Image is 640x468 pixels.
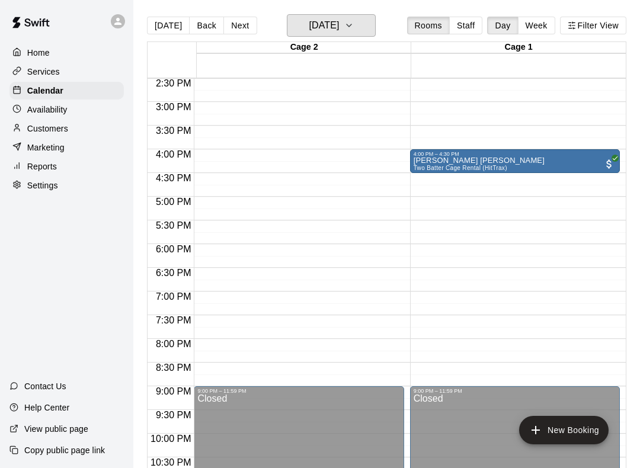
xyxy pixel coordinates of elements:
[9,139,124,156] a: Marketing
[410,149,620,173] div: 4:00 PM – 4:30 PM: Ezequiel Isaiah Rivera
[153,102,194,112] span: 3:00 PM
[153,149,194,159] span: 4:00 PM
[153,173,194,183] span: 4:30 PM
[414,165,507,171] span: Two Batter Cage Rental (HitTrax)
[27,123,68,134] p: Customers
[153,126,194,136] span: 3:30 PM
[223,17,257,34] button: Next
[153,410,194,420] span: 9:30 PM
[153,363,194,373] span: 8:30 PM
[153,220,194,230] span: 5:30 PM
[147,17,190,34] button: [DATE]
[27,161,57,172] p: Reports
[560,17,626,34] button: Filter View
[153,315,194,325] span: 7:30 PM
[9,177,124,194] a: Settings
[153,386,194,396] span: 9:00 PM
[24,402,69,413] p: Help Center
[27,179,58,191] p: Settings
[189,17,224,34] button: Back
[197,42,411,53] div: Cage 2
[153,339,194,349] span: 8:00 PM
[24,380,66,392] p: Contact Us
[9,120,124,137] a: Customers
[153,197,194,207] span: 5:00 PM
[24,423,88,435] p: View public page
[27,104,68,116] p: Availability
[487,17,518,34] button: Day
[27,142,65,153] p: Marketing
[9,44,124,62] a: Home
[9,101,124,118] a: Availability
[411,42,626,53] div: Cage 1
[287,14,376,37] button: [DATE]
[148,457,194,467] span: 10:30 PM
[519,416,609,444] button: add
[449,17,483,34] button: Staff
[153,291,194,302] span: 7:00 PM
[518,17,555,34] button: Week
[309,17,339,34] h6: [DATE]
[407,17,450,34] button: Rooms
[9,158,124,175] a: Reports
[24,444,105,456] p: Copy public page link
[414,388,616,394] div: 9:00 PM – 11:59 PM
[27,66,60,78] p: Services
[603,158,615,170] span: All customers have paid
[153,268,194,278] span: 6:30 PM
[197,388,400,394] div: 9:00 PM – 11:59 PM
[153,78,194,88] span: 2:30 PM
[27,85,63,97] p: Calendar
[153,244,194,254] span: 6:00 PM
[9,82,124,100] a: Calendar
[148,434,194,444] span: 10:00 PM
[414,151,616,157] div: 4:00 PM – 4:30 PM
[27,47,50,59] p: Home
[9,63,124,81] a: Services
